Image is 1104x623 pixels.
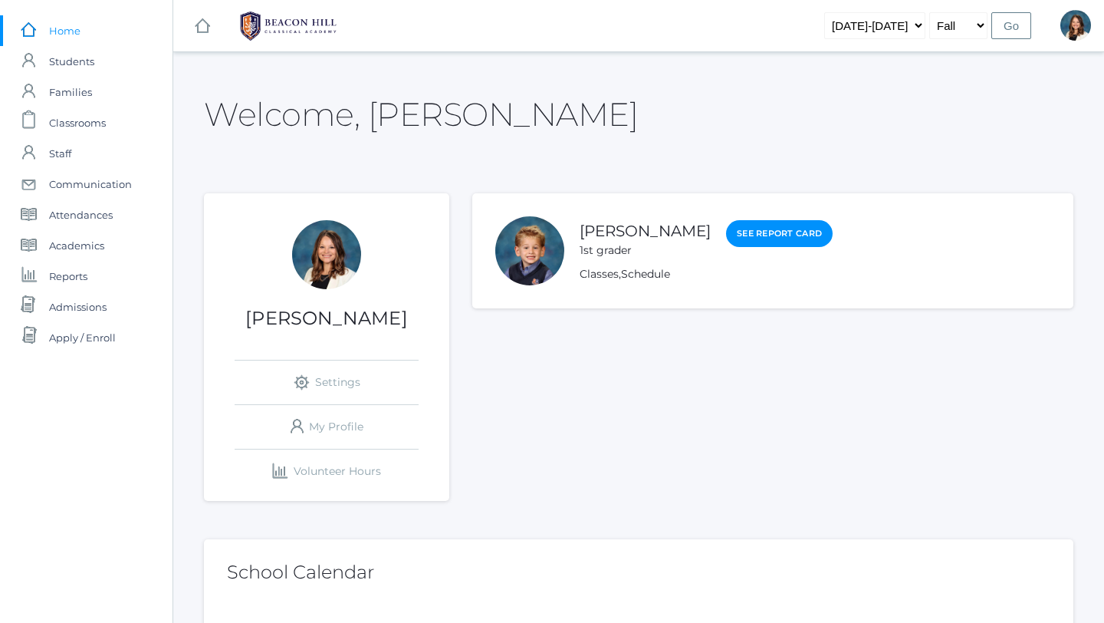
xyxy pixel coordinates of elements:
[235,450,419,493] a: Volunteer Hours
[227,562,1050,582] h2: School Calendar
[580,242,711,259] div: 1st grader
[231,7,346,45] img: BHCALogos-05-308ed15e86a5a0abce9b8dd61676a3503ac9727e845dece92d48e8588c001991.png
[49,322,116,353] span: Apply / Enroll
[49,15,80,46] span: Home
[49,230,104,261] span: Academics
[1060,10,1091,41] div: Teresa Deutsch
[49,46,94,77] span: Students
[49,199,113,230] span: Attendances
[49,169,132,199] span: Communication
[49,292,107,322] span: Admissions
[292,220,361,289] div: Teresa Deutsch
[991,12,1031,39] input: Go
[726,220,833,247] a: See Report Card
[580,222,711,240] a: [PERSON_NAME]
[621,267,670,281] a: Schedule
[204,97,638,132] h2: Welcome, [PERSON_NAME]
[49,261,87,292] span: Reports
[580,266,833,282] div: ,
[49,107,106,138] span: Classrooms
[235,361,419,404] a: Settings
[235,405,419,449] a: My Profile
[49,138,71,169] span: Staff
[204,308,449,328] h1: [PERSON_NAME]
[580,267,619,281] a: Classes
[49,77,92,107] span: Families
[495,216,564,285] div: Nolan Alstot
